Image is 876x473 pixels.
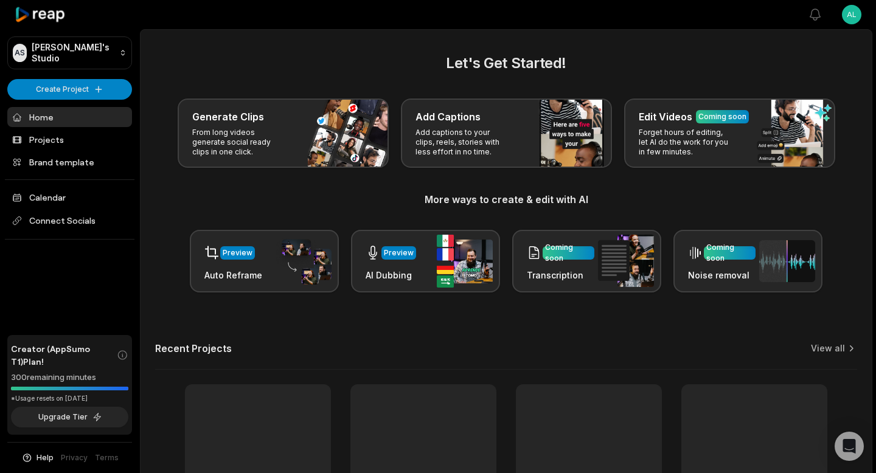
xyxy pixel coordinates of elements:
img: auto_reframe.png [276,238,332,285]
h3: Add Captions [415,109,481,124]
h3: Auto Reframe [204,269,262,281]
button: Upgrade Tier [11,407,128,427]
a: Projects [7,129,132,150]
a: Terms [95,452,119,463]
h3: Noise removal [688,269,756,281]
img: transcription.png [598,235,654,287]
button: Create Project [7,79,132,100]
button: Help [21,452,54,463]
h3: Generate Clips [192,109,264,124]
div: AS [13,44,27,62]
div: Preview [384,247,414,258]
div: Open Intercom Messenger [835,432,864,461]
a: Privacy [61,452,88,463]
a: View all [811,342,845,354]
h3: Transcription [527,269,594,281]
h2: Recent Projects [155,342,232,354]
div: Coming soon [706,242,753,264]
div: Coming soon [545,242,592,264]
div: 300 remaining minutes [11,371,128,384]
div: Coming soon [698,111,746,122]
div: Preview [223,247,252,258]
div: *Usage resets on [DATE] [11,394,128,403]
p: [PERSON_NAME]'s Studio [32,42,114,64]
img: ai_dubbing.png [437,235,493,288]
a: Calendar [7,187,132,207]
p: From long videos generate social ready clips in one click. [192,128,287,157]
h3: More ways to create & edit with AI [155,192,857,207]
p: Forget hours of editing, let AI do the work for you in few minutes. [639,128,733,157]
p: Add captions to your clips, reels, stories with less effort in no time. [415,128,510,157]
h3: Edit Videos [639,109,692,124]
span: Creator (AppSumo T1) Plan! [11,342,117,368]
span: Connect Socials [7,210,132,232]
span: Help [36,452,54,463]
a: Brand template [7,152,132,172]
h2: Let's Get Started! [155,52,857,74]
h3: AI Dubbing [366,269,416,281]
a: Home [7,107,132,127]
img: noise_removal.png [759,240,815,282]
